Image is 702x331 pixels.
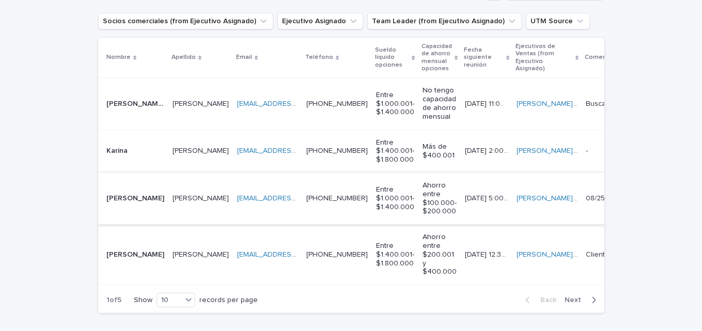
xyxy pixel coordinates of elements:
p: [PERSON_NAME] [106,248,166,259]
p: Ahorro entre $100.000- $200.000 [423,181,457,216]
a: [EMAIL_ADDRESS][DOMAIN_NAME] [237,147,354,154]
p: Catherine Vejar [106,192,166,203]
a: [PHONE_NUMBER] [306,147,368,154]
a: [EMAIL_ADDRESS][DOMAIN_NAME] [237,195,354,202]
p: Teléfono [305,52,333,63]
p: records per page [199,296,258,305]
a: [PHONE_NUMBER] [306,251,368,258]
p: Karina [106,145,130,155]
button: Back [517,295,560,305]
a: [EMAIL_ADDRESS][DOMAIN_NAME] [237,100,354,107]
p: Entre $1.400.001- $1.800.000 [376,138,414,164]
p: Ahorro entre $200.001 y $400.000 [423,233,457,276]
p: Comentarios negocio [585,52,649,63]
button: Team Leader (from Ejecutivo Asignado) [367,13,522,29]
p: Sueldo líquido opciones [375,44,410,71]
button: Ejecutivo Asignado [277,13,363,29]
div: 08/25 reunion agendada [586,194,668,203]
p: [PERSON_NAME] [173,98,231,108]
p: [PERSON_NAME] [173,192,231,203]
p: No tengo capacidad de ahorro mensual [423,86,457,121]
span: Back [534,296,556,304]
p: 12/8/2025 12:30 PM [465,248,510,259]
p: 1 of 5 [98,288,130,313]
div: - [586,147,588,155]
a: [EMAIL_ADDRESS][DOMAIN_NAME] [237,251,354,258]
a: [PHONE_NUMBER] [306,100,368,107]
p: [PERSON_NAME] [173,248,231,259]
p: Nombre [106,52,131,63]
p: Entre $1.000.001- $1.400.000 [376,91,414,117]
p: [PERSON_NAME] [173,145,231,155]
p: 12/8/2025 5:00 PM [465,192,510,203]
p: Franco Ariel Diaz [106,98,166,108]
p: 14/8/2025 2:00 PM [465,145,510,155]
button: Next [560,295,604,305]
a: [PHONE_NUMBER] [306,195,368,202]
div: 10 [157,295,182,306]
p: Show [134,296,152,305]
p: Apellido [171,52,196,63]
p: Entre $1.000.001- $1.400.000 [376,185,414,211]
button: Socios comerciales (from Ejecutivo Asignado) [98,13,273,29]
p: Entre $1.400.001- $1.800.000 [376,242,414,267]
p: Más de $400.001 [423,143,457,160]
p: Email [236,52,252,63]
span: Next [565,296,587,304]
p: 19/8/2025 11:00 AM [465,98,510,108]
p: Fecha siguiente reunión [464,44,504,71]
button: UTM Source [526,13,590,29]
p: Capacidad de ahorro mensual opciones [422,41,452,75]
p: Ejecutivos de Ventas (from Ejecutivo Asignado) [516,41,573,75]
